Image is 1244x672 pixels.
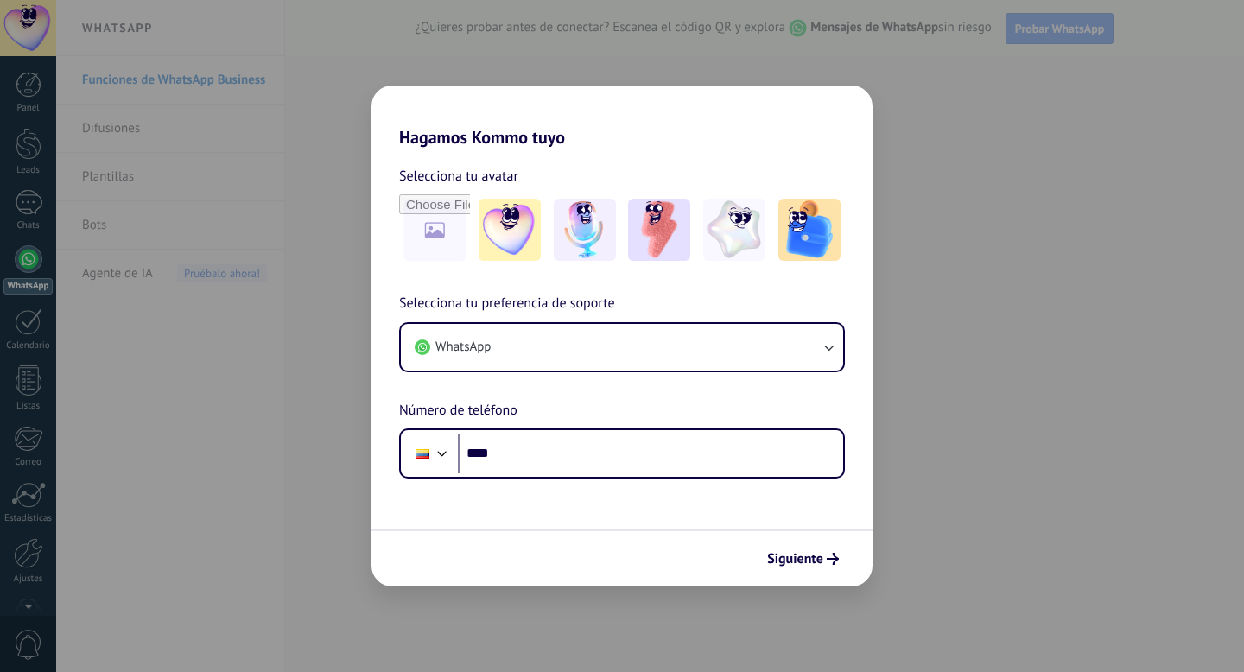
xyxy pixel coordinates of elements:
[628,199,690,261] img: -3.jpeg
[435,339,491,356] span: WhatsApp
[767,553,823,565] span: Siguiente
[759,544,847,574] button: Siguiente
[371,86,873,148] h2: Hagamos Kommo tuyo
[399,165,518,187] span: Selecciona tu avatar
[406,435,439,472] div: Ecuador: + 593
[778,199,841,261] img: -5.jpeg
[479,199,541,261] img: -1.jpeg
[399,400,517,422] span: Número de teléfono
[554,199,616,261] img: -2.jpeg
[399,293,615,315] span: Selecciona tu preferencia de soporte
[703,199,765,261] img: -4.jpeg
[401,324,843,371] button: WhatsApp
